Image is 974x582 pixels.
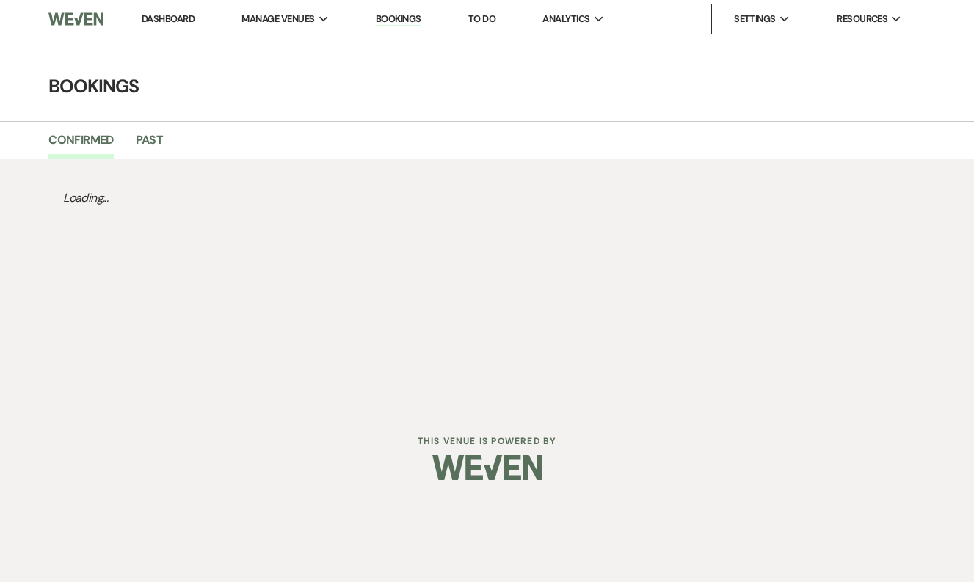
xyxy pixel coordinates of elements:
img: Weven Logo [48,4,103,34]
a: Past [136,131,163,159]
p: Loading... [48,174,925,222]
span: Resources [837,12,887,26]
span: Analytics [542,12,589,26]
a: Confirmed [48,131,113,159]
span: Manage Venues [241,12,314,26]
a: To Do [468,12,495,25]
a: Bookings [376,12,421,26]
span: Settings [734,12,776,26]
img: Weven Logo [432,442,542,493]
a: Dashboard [142,12,195,25]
